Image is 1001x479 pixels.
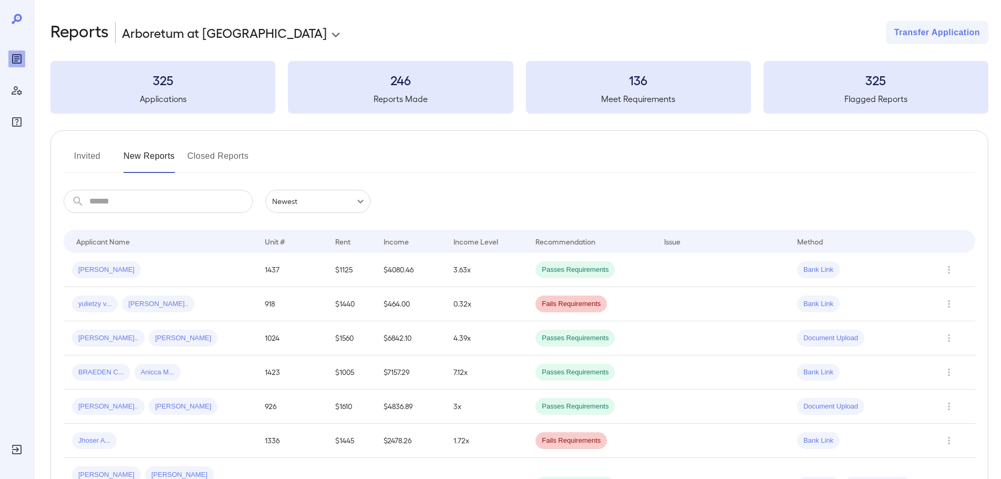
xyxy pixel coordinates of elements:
[535,402,615,412] span: Passes Requirements
[375,287,445,321] td: $464.00
[123,148,175,173] button: New Reports
[50,72,275,88] h3: 325
[941,364,957,381] button: Row Actions
[327,424,375,458] td: $1445
[445,287,527,321] td: 0.32x
[72,265,141,275] span: [PERSON_NAME]
[256,355,326,390] td: 1423
[8,82,25,99] div: Manage Users
[763,93,988,105] h5: Flagged Reports
[797,368,840,378] span: Bank Link
[941,330,957,346] button: Row Actions
[72,368,130,378] span: BRAEDEN C...
[797,436,840,446] span: Bank Link
[327,390,375,424] td: $1610
[535,368,615,378] span: Passes Requirements
[256,390,326,424] td: 926
[256,424,326,458] td: 1336
[445,355,527,390] td: 7.12x
[327,253,375,287] td: $1125
[256,321,326,355] td: 1024
[797,402,864,412] span: Document Upload
[72,299,118,309] span: yulietzy v...
[50,93,275,105] h5: Applications
[797,299,840,309] span: Bank Link
[445,424,527,458] td: 1.72x
[797,333,864,343] span: Document Upload
[8,441,25,458] div: Log Out
[288,72,513,88] h3: 246
[265,190,370,213] div: Newest
[941,261,957,278] button: Row Actions
[256,253,326,287] td: 1437
[288,93,513,105] h5: Reports Made
[327,355,375,390] td: $1005
[535,235,595,248] div: Recommendation
[941,398,957,415] button: Row Actions
[375,390,445,424] td: $4836.89
[64,148,111,173] button: Invited
[797,235,823,248] div: Method
[535,265,615,275] span: Passes Requirements
[763,72,988,88] h3: 325
[149,402,218,412] span: [PERSON_NAME]
[375,424,445,458] td: $2478.26
[375,355,445,390] td: $7157.29
[941,295,957,312] button: Row Actions
[535,436,607,446] span: Fails Requirements
[384,235,409,248] div: Income
[50,21,109,44] h2: Reports
[149,333,218,343] span: [PERSON_NAME]
[335,235,352,248] div: Rent
[445,321,527,355] td: 4.39x
[453,235,498,248] div: Income Level
[122,299,194,309] span: [PERSON_NAME]..
[8,50,25,67] div: Reports
[122,24,327,41] p: Arboretum at [GEOGRAPHIC_DATA]
[535,299,607,309] span: Fails Requirements
[664,235,681,248] div: Issue
[256,287,326,321] td: 918
[375,253,445,287] td: $4080.46
[72,436,117,446] span: Jhoser A...
[797,265,840,275] span: Bank Link
[50,61,988,114] summary: 325Applications246Reports Made136Meet Requirements325Flagged Reports
[72,402,145,412] span: [PERSON_NAME]..
[375,321,445,355] td: $6842.10
[886,21,988,44] button: Transfer Application
[265,235,285,248] div: Unit #
[135,368,181,378] span: Anicca M...
[445,390,527,424] td: 3x
[327,321,375,355] td: $1560
[8,114,25,130] div: FAQ
[72,333,145,343] span: [PERSON_NAME]..
[535,333,615,343] span: Passes Requirements
[188,148,249,173] button: Closed Reports
[941,432,957,449] button: Row Actions
[526,72,751,88] h3: 136
[76,235,130,248] div: Applicant Name
[327,287,375,321] td: $1440
[526,93,751,105] h5: Meet Requirements
[445,253,527,287] td: 3.63x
